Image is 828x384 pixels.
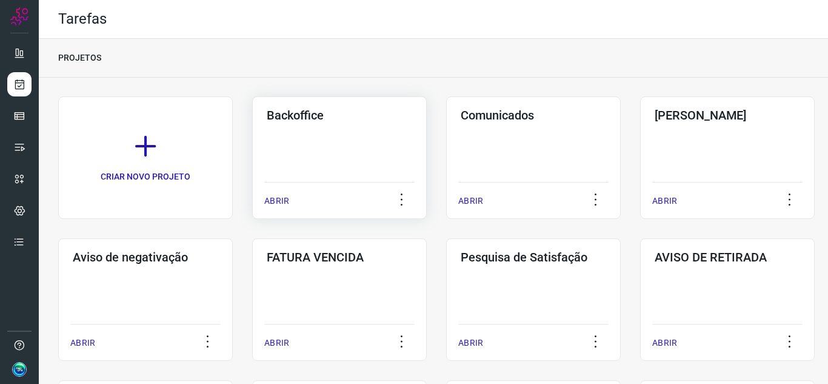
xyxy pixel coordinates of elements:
h3: [PERSON_NAME] [655,108,800,123]
img: Logo [10,7,28,25]
p: ABRIR [264,337,289,349]
p: ABRIR [652,337,677,349]
img: 8f9c6160bb9fbb695ced4fefb9ce787e.jpg [12,362,27,377]
p: ABRIR [652,195,677,207]
h3: Aviso de negativação [73,250,218,264]
h3: AVISO DE RETIRADA [655,250,800,264]
h2: Tarefas [58,10,107,28]
p: ABRIR [70,337,95,349]
p: ABRIR [264,195,289,207]
p: ABRIR [458,337,483,349]
p: CRIAR NOVO PROJETO [101,170,190,183]
p: PROJETOS [58,52,101,64]
h3: Comunicados [461,108,606,123]
h3: Backoffice [267,108,412,123]
p: ABRIR [458,195,483,207]
h3: FATURA VENCIDA [267,250,412,264]
h3: Pesquisa de Satisfação [461,250,606,264]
